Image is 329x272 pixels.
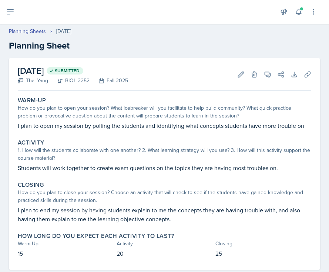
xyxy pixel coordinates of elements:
[18,163,311,172] p: Students will work together to create exam questions on the topics they are having most troubles on.
[215,240,311,248] div: Closing
[48,77,90,84] div: BIOL 2252
[117,249,212,258] p: 20
[18,189,311,204] div: How do you plan to close your session? Choose an activity that will check to see if the students ...
[56,27,71,35] div: [DATE]
[90,77,128,84] div: Fall 2025
[18,206,311,223] p: I plan to end my session by having students explain to me the concepts they are having trouble wi...
[18,139,44,146] label: Activity
[18,77,48,84] div: Thai Yang
[117,240,212,248] div: Activity
[18,64,128,77] h2: [DATE]
[18,181,44,189] label: Closing
[18,232,174,240] label: How long do you expect each activity to last?
[18,121,311,130] p: I plan to open my session by polling the students and identifying what concepts students have mor...
[55,68,80,74] span: Submitted
[18,97,46,104] label: Warm-Up
[18,240,114,248] div: Warm-Up
[9,27,46,35] a: Planning Sheets
[215,249,311,258] p: 25
[18,104,311,120] div: How do you plan to open your session? What icebreaker will you facilitate to help build community...
[18,146,311,162] div: 1. How will the students collaborate with one another? 2. What learning strategy will you use? 3....
[18,249,114,258] p: 15
[9,39,320,52] h2: Planning Sheet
